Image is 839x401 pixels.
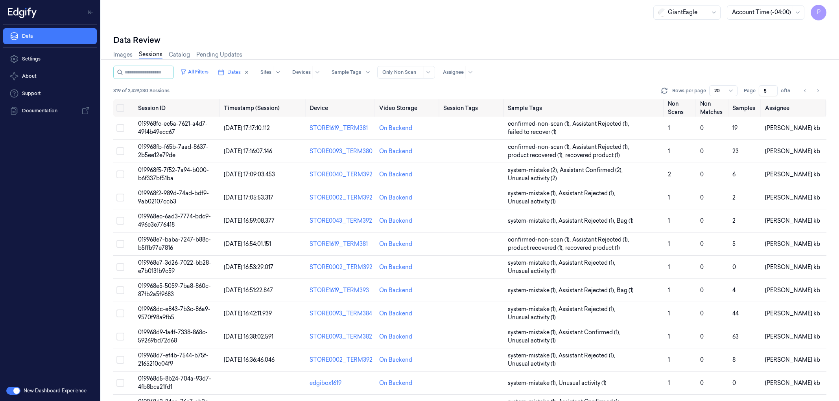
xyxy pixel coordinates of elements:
[508,286,559,295] span: system-mistake (1) ,
[617,217,634,225] span: Bag (1)
[113,87,170,94] span: 319 of 2,429,230 Sessions
[224,171,275,178] span: [DATE] 17:09:03.453
[224,148,272,155] span: [DATE] 17:16:07.146
[700,194,704,201] span: 0
[116,356,124,364] button: Select row
[508,120,572,128] span: confirmed-non-scan (1) ,
[138,213,211,228] span: 019968ec-6ad3-7774-bdc9-496e3e776418
[116,147,124,155] button: Select row
[668,356,670,363] span: 1
[113,35,826,46] div: Data Review
[668,171,671,178] span: 2
[668,264,670,271] span: 1
[508,166,560,174] span: system-mistake (2) ,
[138,167,209,182] span: 019968f5-7f52-7a94-b000-b6f337bf51ba
[177,66,212,78] button: All Filters
[765,240,820,247] span: [PERSON_NAME] kb
[379,194,412,202] div: On Backend
[508,337,556,345] span: Unusual activity (1)
[508,352,559,360] span: system-mistake (1) ,
[665,99,697,117] th: Non Scans
[559,352,617,360] span: Assistant Rejected (1) ,
[310,356,373,364] div: STORE0002_TERM392
[169,51,190,59] a: Catalog
[3,103,97,119] a: Documentation
[668,287,670,294] span: 1
[697,99,729,117] th: Non Matches
[116,194,124,201] button: Select row
[508,151,565,159] span: product recovered (1) ,
[508,128,557,136] span: failed to recover (1)
[700,171,704,178] span: 0
[379,379,412,387] div: On Backend
[700,333,704,340] span: 0
[732,125,738,132] span: 19
[310,170,373,179] div: STORE0040_TERM392
[762,99,826,117] th: Assignee
[765,125,820,132] span: [PERSON_NAME] kb
[310,240,373,248] div: STORE1619_TERM381
[765,310,820,317] span: [PERSON_NAME] kb
[3,28,97,44] a: Data
[668,310,670,317] span: 1
[224,264,273,271] span: [DATE] 16:53:29.017
[440,99,504,117] th: Session Tags
[668,333,670,340] span: 1
[572,143,631,151] span: Assistant Rejected (1) ,
[138,306,210,321] span: 019968dc-e843-7b3c-86a9-9570f98a9fb5
[559,286,617,295] span: Assistant Rejected (1) ,
[765,217,820,224] span: [PERSON_NAME] kb
[310,309,373,318] div: STORE0093_TERM384
[508,313,556,322] span: Unusual activity (1)
[138,375,211,390] span: 019968d5-8b24-704a-93d7-4fb8bca21fd1
[508,328,559,337] span: system-mistake (1) ,
[732,240,736,247] span: 5
[379,124,412,132] div: On Backend
[138,236,211,251] span: 019968e7-baba-7247-b88c-b5ffb97e7816
[379,147,412,156] div: On Backend
[221,99,306,117] th: Timestamp (Session)
[668,194,670,201] span: 1
[811,5,826,20] span: P
[700,264,704,271] span: 0
[508,198,556,206] span: Unusual activity (1)
[3,68,97,84] button: About
[732,310,739,317] span: 44
[224,356,275,363] span: [DATE] 16:36:46.046
[700,287,704,294] span: 0
[668,379,670,386] span: 1
[765,264,820,271] span: [PERSON_NAME] kb
[310,217,373,225] div: STORE0043_TERM392
[729,99,762,117] th: Samples
[310,333,373,341] div: STORE0093_TERM382
[508,379,559,387] span: system-mistake (1) ,
[700,217,704,224] span: 0
[668,240,670,247] span: 1
[572,236,631,244] span: Assistant Rejected (1) ,
[765,356,820,363] span: [PERSON_NAME] kb
[800,85,823,96] nav: pagination
[215,66,253,79] button: Dates
[700,125,704,132] span: 0
[379,170,412,179] div: On Backend
[3,86,97,101] a: Support
[565,151,620,159] span: recovered product (1)
[138,352,208,367] span: 019968d7-ef4b-7544-b75f-2165210c04f9
[744,87,756,94] span: Page
[138,282,211,298] span: 019968e5-5059-7ba8-860c-87fb2a5f9683
[379,217,412,225] div: On Backend
[732,333,739,340] span: 63
[379,309,412,318] div: On Backend
[572,120,631,128] span: Assistant Rejected (1) ,
[116,240,124,248] button: Select row
[732,356,736,363] span: 8
[800,85,811,96] button: Go to previous page
[376,99,441,117] th: Video Storage
[116,309,124,317] button: Select row
[138,120,208,135] span: 019968fc-ec5a-7621-a4d7-49f4b49ecc67
[310,147,373,156] div: STORE0093_TERM380
[732,287,736,294] span: 4
[138,259,211,275] span: 019968e7-3d26-7022-bb28-e7b0131b9c59
[379,240,412,248] div: On Backend
[781,87,793,94] span: of 16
